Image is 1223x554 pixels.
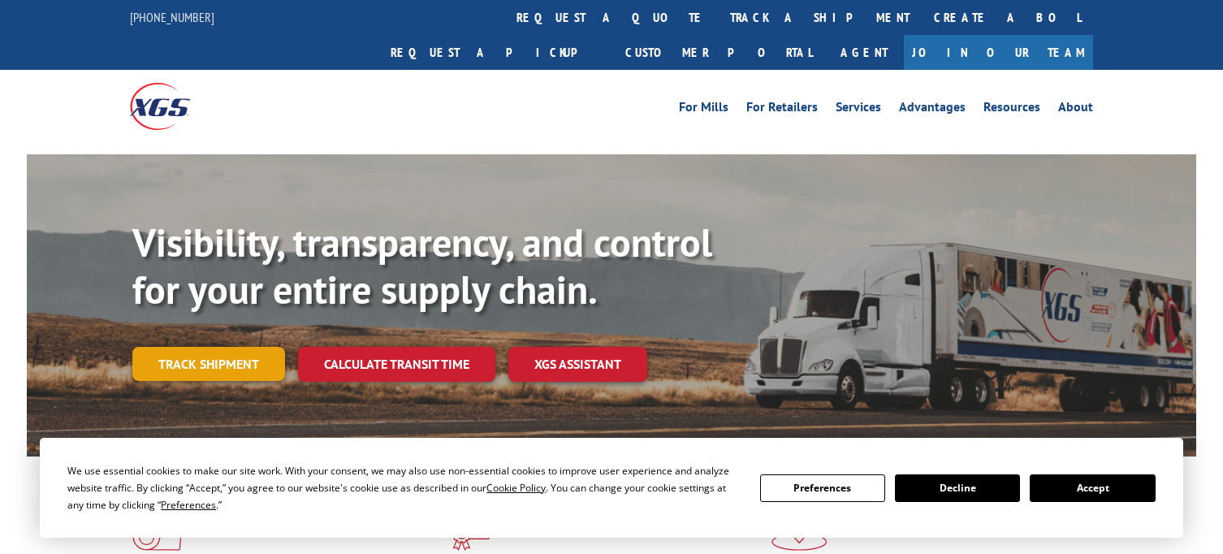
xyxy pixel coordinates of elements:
div: Cookie Consent Prompt [40,438,1183,538]
a: Resources [983,101,1040,119]
a: Request a pickup [378,35,613,70]
a: Track shipment [132,347,285,381]
button: Preferences [760,474,885,502]
a: For Mills [679,101,728,119]
div: We use essential cookies to make our site work. With your consent, we may also use non-essential ... [67,462,740,513]
span: Preferences [161,498,216,512]
a: Services [836,101,881,119]
a: [PHONE_NUMBER] [130,9,214,25]
b: Visibility, transparency, and control for your entire supply chain. [132,217,712,314]
a: For Retailers [746,101,818,119]
a: Customer Portal [613,35,824,70]
a: About [1058,101,1093,119]
button: Accept [1030,474,1155,502]
a: XGS ASSISTANT [508,347,647,382]
a: Join Our Team [904,35,1093,70]
a: Calculate transit time [298,347,495,382]
span: Cookie Policy [486,481,546,495]
a: Agent [824,35,904,70]
a: Advantages [899,101,966,119]
button: Decline [895,474,1020,502]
